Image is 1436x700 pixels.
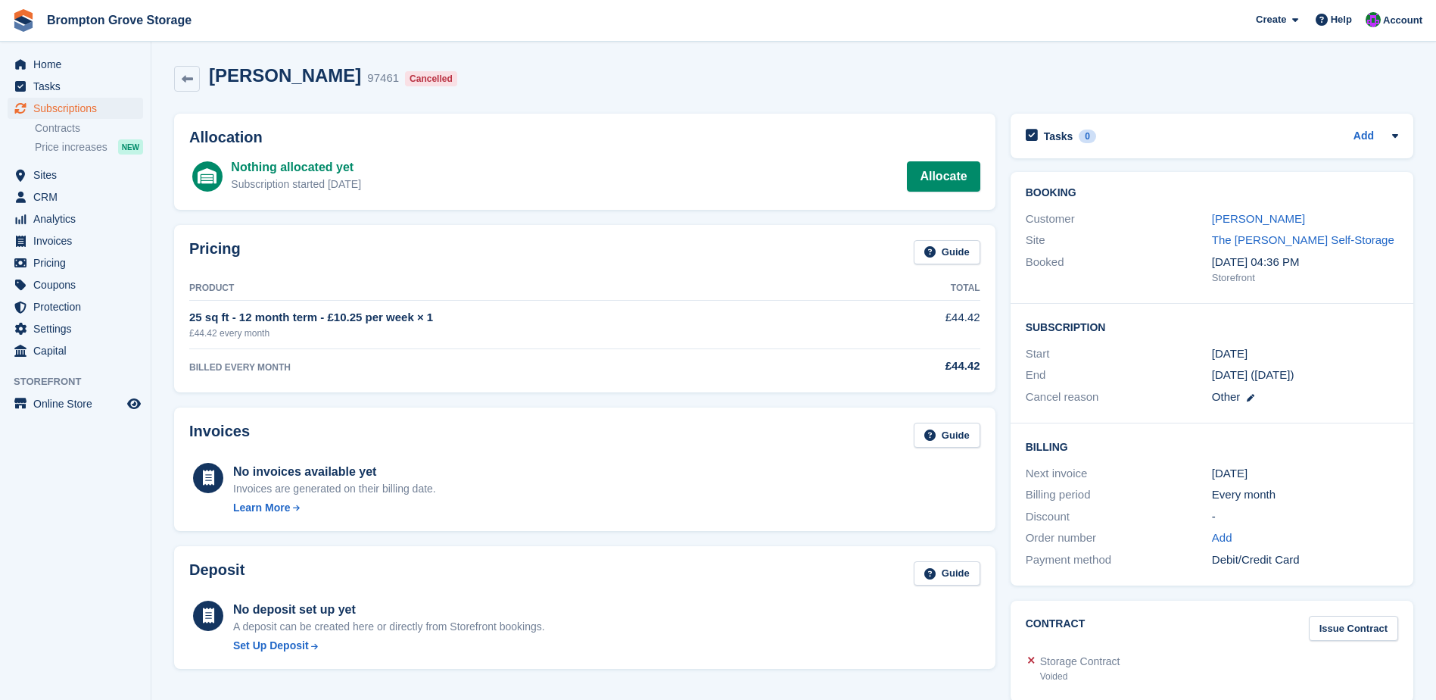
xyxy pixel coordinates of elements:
[233,601,545,619] div: No deposit set up yet
[33,186,124,208] span: CRM
[8,76,143,97] a: menu
[1212,486,1398,504] div: Every month
[1026,187,1398,199] h2: Booking
[233,638,545,654] a: Set Up Deposit
[881,301,980,348] td: £44.42
[1079,130,1096,143] div: 0
[33,274,124,295] span: Coupons
[189,327,881,340] div: £44.42 every month
[231,177,361,192] div: Subscription started [DATE]
[1026,389,1212,406] div: Cancel reason
[1212,552,1398,569] div: Debit/Credit Card
[1309,616,1398,641] a: Issue Contract
[1212,530,1232,547] a: Add
[1212,390,1241,403] span: Other
[8,296,143,317] a: menu
[1026,232,1212,249] div: Site
[33,98,124,119] span: Subscriptions
[8,274,143,295] a: menu
[8,340,143,361] a: menu
[12,9,35,32] img: stora-icon-8386f47178a22dfd0bd8f6a31ec36ba5ce8667c1dd55bd0f319d3a0aa187defe.svg
[1353,128,1374,145] a: Add
[189,309,881,327] div: 25 sq ft - 12 month term - £10.25 per week × 1
[1212,254,1398,271] div: [DATE] 04:36 PM
[189,240,241,265] h2: Pricing
[33,208,124,230] span: Analytics
[1026,439,1398,454] h2: Billing
[1212,368,1294,381] span: [DATE] ([DATE])
[233,638,309,654] div: Set Up Deposit
[8,186,143,208] a: menu
[233,500,290,516] div: Learn More
[1026,616,1086,641] h2: Contract
[1212,233,1394,246] a: The [PERSON_NAME] Self-Storage
[8,230,143,252] a: menu
[1383,13,1422,28] span: Account
[914,423,980,448] a: Guide
[8,252,143,273] a: menu
[1044,130,1073,143] h2: Tasks
[1026,254,1212,286] div: Booked
[405,71,457,86] div: Cancelled
[33,340,124,361] span: Capital
[1026,465,1212,483] div: Next invoice
[41,8,198,33] a: Brompton Grove Storage
[8,393,143,414] a: menu
[1026,345,1212,363] div: Start
[367,70,399,87] div: 97461
[231,158,361,177] div: Nothing allocated yet
[35,140,107,155] span: Price increases
[1040,670,1120,683] div: Voided
[14,374,151,389] span: Storefront
[1212,270,1398,286] div: Storefront
[1026,367,1212,384] div: End
[1026,508,1212,526] div: Discount
[8,208,143,230] a: menu
[1212,212,1305,225] a: [PERSON_NAME]
[33,296,124,317] span: Protection
[1256,12,1286,27] span: Create
[189,561,245,586] h2: Deposit
[1026,319,1398,334] h2: Subscription
[8,54,143,75] a: menu
[1026,211,1212,228] div: Customer
[189,277,881,301] th: Product
[1212,465,1398,483] div: [DATE]
[1026,530,1212,547] div: Order number
[118,139,143,155] div: NEW
[33,393,124,414] span: Online Store
[8,318,143,339] a: menu
[189,129,980,146] h2: Allocation
[914,561,980,586] a: Guide
[1212,508,1398,526] div: -
[1026,552,1212,569] div: Payment method
[125,395,143,413] a: Preview store
[189,361,881,374] div: BILLED EVERY MONTH
[1212,345,1248,363] time: 2025-08-03 23:00:00 UTC
[1366,12,1381,27] img: Jo Brock
[33,76,124,97] span: Tasks
[907,161,980,192] a: Allocate
[914,240,980,265] a: Guide
[8,98,143,119] a: menu
[189,423,250,448] h2: Invoices
[1040,654,1120,670] div: Storage Contract
[35,121,143,136] a: Contracts
[33,54,124,75] span: Home
[8,164,143,186] a: menu
[1331,12,1352,27] span: Help
[881,277,980,301] th: Total
[33,318,124,339] span: Settings
[233,500,436,516] a: Learn More
[33,252,124,273] span: Pricing
[209,65,361,86] h2: [PERSON_NAME]
[33,164,124,186] span: Sites
[33,230,124,252] span: Invoices
[233,481,436,497] div: Invoices are generated on their billing date.
[1026,486,1212,504] div: Billing period
[35,139,143,155] a: Price increases NEW
[233,463,436,481] div: No invoices available yet
[881,358,980,375] div: £44.42
[233,619,545,635] p: A deposit can be created here or directly from Storefront bookings.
